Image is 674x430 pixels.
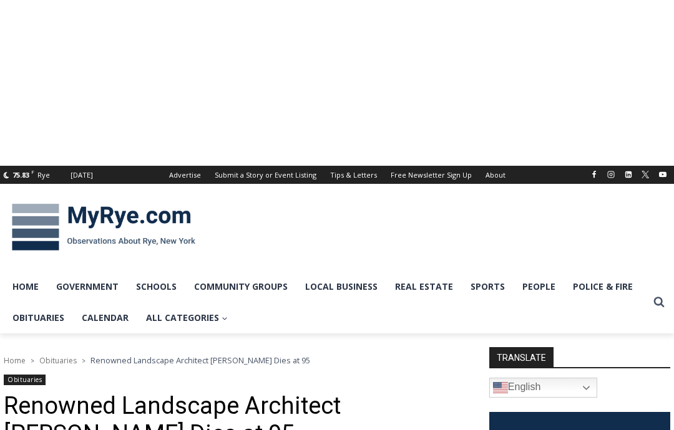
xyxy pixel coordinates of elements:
[73,302,137,333] a: Calendar
[514,271,564,302] a: People
[462,271,514,302] a: Sports
[137,302,237,333] a: All Categories
[208,166,323,184] a: Submit a Story or Event Listing
[493,380,508,395] img: en
[323,166,384,184] a: Tips & Letters
[31,356,34,365] span: >
[386,271,462,302] a: Real Estate
[638,167,653,182] a: X
[4,355,26,366] a: Home
[39,355,77,366] a: Obituaries
[4,271,648,334] nav: Primary Navigation
[4,195,203,260] img: MyRye.com
[4,354,456,366] nav: Breadcrumbs
[127,271,185,302] a: Schools
[587,167,602,182] a: Facebook
[90,355,310,366] span: Renowned Landscape Architect [PERSON_NAME] Dies at 95
[185,271,296,302] a: Community Groups
[655,167,670,182] a: YouTube
[162,166,208,184] a: Advertise
[4,302,73,333] a: Obituaries
[384,166,479,184] a: Free Newsletter Sign Up
[489,347,554,367] strong: TRANSLATE
[4,375,46,385] a: Obituaries
[479,166,512,184] a: About
[564,271,642,302] a: Police & Fire
[648,291,670,313] button: View Search Form
[4,271,47,302] a: Home
[82,356,85,365] span: >
[71,170,93,181] div: [DATE]
[621,167,636,182] a: Linkedin
[603,167,618,182] a: Instagram
[489,378,597,398] a: English
[162,166,512,184] nav: Secondary Navigation
[47,271,127,302] a: Government
[31,168,34,175] span: F
[37,170,50,181] div: Rye
[146,311,228,325] span: All Categories
[12,170,29,179] span: 75.83
[296,271,386,302] a: Local Business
